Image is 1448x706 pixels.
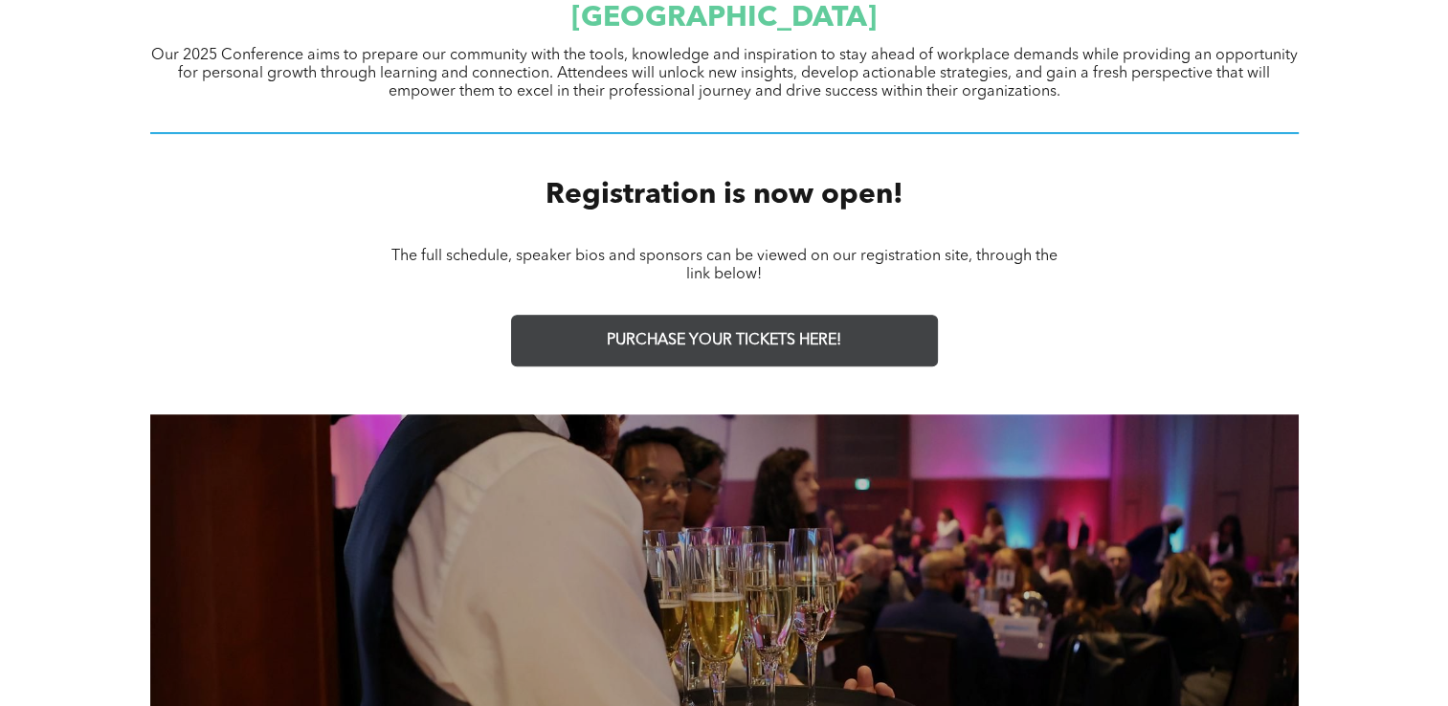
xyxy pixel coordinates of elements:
span: PURCHASE YOUR TICKETS HERE! [607,332,841,350]
span: Our 2025 Conference aims to prepare our community with the tools, knowledge and inspiration to st... [151,48,1298,99]
a: PURCHASE YOUR TICKETS HERE! [511,315,938,366]
span: The full schedule, speaker bios and sponsors can be viewed on our registration site, through the ... [391,249,1058,282]
span: [GEOGRAPHIC_DATA] [571,4,877,33]
span: Registration is now open! [546,181,903,210]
